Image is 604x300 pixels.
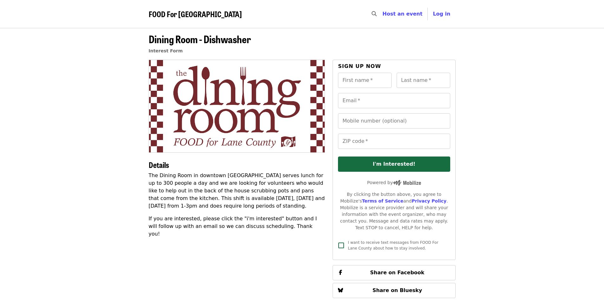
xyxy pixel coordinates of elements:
[393,180,421,186] img: Powered by Mobilize
[149,48,183,53] a: Interest Form
[333,283,455,298] button: Share on Bluesky
[397,73,450,88] input: Last name
[362,198,403,203] a: Terms of Service
[149,172,325,210] p: The Dining Room in downtown [GEOGRAPHIC_DATA] serves lunch for up to 300 people a day and we are ...
[380,6,386,22] input: Search
[412,198,446,203] a: Privacy Policy
[372,11,377,17] i: search icon
[338,134,450,149] input: ZIP code
[428,8,455,20] button: Log in
[338,157,450,172] button: I'm Interested!
[149,31,251,46] span: Dining Room - Dishwasher
[338,191,450,231] div: By clicking the button above, you agree to Mobilize's and . Mobilize is a service provider and wi...
[338,73,392,88] input: First name
[367,180,421,185] span: Powered by
[433,11,450,17] span: Log in
[333,265,455,280] button: Share on Facebook
[149,60,325,152] img: Dining Room - Dishwasher organized by FOOD For Lane County
[338,93,450,108] input: Email
[149,159,169,170] span: Details
[373,287,422,293] span: Share on Bluesky
[382,11,422,17] a: Host an event
[370,270,424,276] span: Share on Facebook
[338,63,381,69] span: Sign up now
[149,8,242,19] span: FOOD For [GEOGRAPHIC_DATA]
[348,240,438,250] span: I want to receive text messages from FOOD For Lane County about how to stay involved.
[338,113,450,129] input: Mobile number (optional)
[149,10,242,19] a: FOOD For [GEOGRAPHIC_DATA]
[149,215,325,238] p: If you are interested, please click the "i'm interested" button and I will follow up with an emai...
